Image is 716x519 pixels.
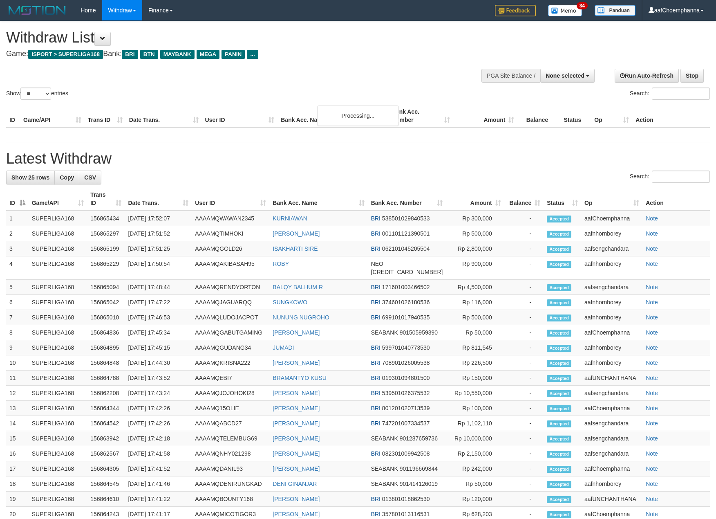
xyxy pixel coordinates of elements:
td: [DATE] 17:41:46 [125,476,192,492]
td: [DATE] 17:51:25 [125,241,192,256]
td: 15 [6,431,29,446]
a: JUMADI [273,344,294,351]
a: Show 25 rows [6,171,55,184]
a: Note [646,435,658,442]
span: Copy 901414126019 to clipboard [400,481,438,487]
span: BRI [371,215,380,222]
td: Rp 50,000 [446,476,504,492]
td: 156865042 [87,295,125,310]
td: SUPERLIGA168 [29,340,87,355]
span: Accepted [547,315,571,321]
th: ID [6,104,20,128]
td: 156864305 [87,461,125,476]
td: [DATE] 17:41:58 [125,446,192,461]
td: AAAAMQGOLD26 [192,241,269,256]
a: Note [646,496,658,502]
td: Rp 500,000 [446,226,504,241]
a: Note [646,299,658,306]
span: Accepted [547,284,571,291]
td: SUPERLIGA168 [29,211,87,226]
a: BRAMANTYO KUSU [273,375,326,381]
span: Accepted [547,405,571,412]
a: [PERSON_NAME] [273,390,320,396]
span: 34 [577,2,588,9]
td: Rp 500,000 [446,310,504,325]
td: SUPERLIGA168 [29,461,87,476]
span: Copy 901505959390 to clipboard [400,329,438,336]
td: [DATE] 17:48:44 [125,280,192,295]
span: Copy 5859459297850900 to clipboard [371,269,443,275]
td: 156862567 [87,446,125,461]
td: 11 [6,371,29,386]
span: Copy 374601026180536 to clipboard [382,299,430,306]
td: 7 [6,310,29,325]
a: Note [646,215,658,222]
td: AAAAMQTELEMBUG69 [192,431,269,446]
td: [DATE] 17:52:07 [125,211,192,226]
th: Trans ID [85,104,126,128]
td: 156865094 [87,280,125,295]
span: BRI [371,344,380,351]
span: Copy 539501026375532 to clipboard [382,390,430,396]
span: Accepted [547,261,571,268]
td: [DATE] 17:46:53 [125,310,192,325]
td: [DATE] 17:47:22 [125,295,192,310]
th: User ID: activate to sort column ascending [192,187,269,211]
h4: Game: Bank: [6,50,469,58]
td: Rp 242,000 [446,461,504,476]
span: Copy 699101017940535 to clipboard [382,314,430,321]
td: AAAAMQDANIL93 [192,461,269,476]
td: 156862208 [87,386,125,401]
a: Stop [680,69,704,83]
span: None selected [546,72,584,79]
span: Copy 901196669844 to clipboard [400,465,438,472]
td: 17 [6,461,29,476]
td: AAAAMQBOUNTY168 [192,492,269,507]
td: SUPERLIGA168 [29,256,87,280]
th: Amount: activate to sort column ascending [446,187,504,211]
th: Status: activate to sort column ascending [544,187,581,211]
td: 156865199 [87,241,125,256]
td: [DATE] 17:42:18 [125,431,192,446]
a: CSV [79,171,101,184]
td: 12 [6,386,29,401]
td: [DATE] 17:50:54 [125,256,192,280]
span: Copy 801201020713539 to clipboard [382,405,430,411]
span: Accepted [547,375,571,382]
td: [DATE] 17:41:52 [125,461,192,476]
a: BALQY BALHUM R [273,284,323,290]
span: Accepted [547,330,571,337]
td: AAAAMQKRISNA222 [192,355,269,371]
td: Rp 100,000 [446,401,504,416]
td: 156865010 [87,310,125,325]
td: AAAAMQJOJOHOKI28 [192,386,269,401]
a: ISAKHARTI SIRE [273,245,318,252]
td: 18 [6,476,29,492]
a: Note [646,344,658,351]
a: [PERSON_NAME] [273,329,320,336]
a: Note [646,375,658,381]
h1: Withdraw List [6,29,469,46]
td: 156864836 [87,325,125,340]
td: 156864610 [87,492,125,507]
td: 10 [6,355,29,371]
td: - [504,461,544,476]
td: - [504,386,544,401]
td: SUPERLIGA168 [29,371,87,386]
label: Show entries [6,88,68,100]
td: [DATE] 17:44:30 [125,355,192,371]
span: Copy 019301094801500 to clipboard [382,375,430,381]
td: Rp 10,000,000 [446,431,504,446]
th: Date Trans. [126,104,202,128]
td: [DATE] 17:51:52 [125,226,192,241]
td: 1 [6,211,29,226]
span: BRI [371,245,380,252]
td: - [504,371,544,386]
td: Rp 900,000 [446,256,504,280]
span: Copy 062101045205504 to clipboard [382,245,430,252]
td: Rp 4,500,000 [446,280,504,295]
td: 4 [6,256,29,280]
span: Copy 901287659736 to clipboard [400,435,438,442]
a: Run Auto-Refresh [615,69,679,83]
td: Rp 2,150,000 [446,446,504,461]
